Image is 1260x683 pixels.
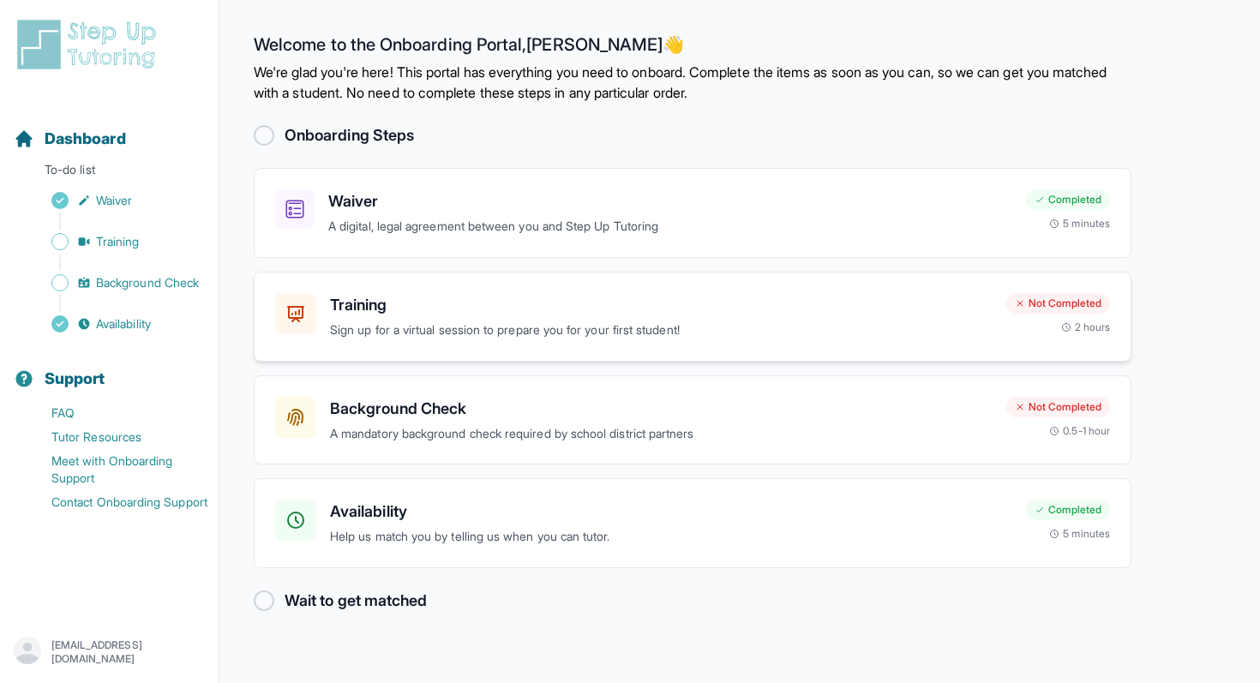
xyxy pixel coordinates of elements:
a: WaiverA digital, legal agreement between you and Step Up TutoringCompleted5 minutes [254,168,1131,258]
h3: Waiver [328,189,1012,213]
span: Waiver [96,192,132,209]
div: 2 hours [1061,321,1111,334]
h2: Welcome to the Onboarding Portal, [PERSON_NAME] 👋 [254,34,1131,62]
span: Background Check [96,274,199,291]
p: Help us match you by telling us when you can tutor. [330,527,1012,547]
span: Support [45,367,105,391]
a: Waiver [14,189,219,213]
a: Dashboard [14,127,126,151]
a: Training [14,230,219,254]
div: Not Completed [1006,293,1110,314]
button: [EMAIL_ADDRESS][DOMAIN_NAME] [14,637,205,668]
div: 5 minutes [1049,217,1110,231]
span: Availability [96,315,151,333]
span: Dashboard [45,127,126,151]
a: Tutor Resources [14,425,219,449]
button: Support [7,339,212,398]
a: Background Check [14,271,219,295]
a: FAQ [14,401,219,425]
a: TrainingSign up for a virtual session to prepare you for your first student!Not Completed2 hours [254,272,1131,362]
p: [EMAIL_ADDRESS][DOMAIN_NAME] [51,638,205,666]
a: Contact Onboarding Support [14,490,219,514]
p: A digital, legal agreement between you and Step Up Tutoring [328,217,1012,237]
p: To-do list [7,161,212,185]
p: A mandatory background check required by school district partners [330,424,993,444]
div: Completed [1026,189,1110,210]
h3: Training [330,293,993,317]
h2: Onboarding Steps [285,123,414,147]
div: Not Completed [1006,397,1110,417]
span: Training [96,233,140,250]
a: Background CheckA mandatory background check required by school district partnersNot Completed0.5... [254,375,1131,465]
h2: Wait to get matched [285,589,427,613]
p: Sign up for a virtual session to prepare you for your first student! [330,321,993,340]
button: Dashboard [7,99,212,158]
a: Meet with Onboarding Support [14,449,219,490]
a: AvailabilityHelp us match you by telling us when you can tutor.Completed5 minutes [254,478,1131,568]
h3: Availability [330,500,1012,524]
h3: Background Check [330,397,993,421]
a: Availability [14,312,219,336]
div: Completed [1026,500,1110,520]
img: logo [14,17,166,72]
div: 5 minutes [1049,527,1110,541]
div: 0.5-1 hour [1049,424,1110,438]
p: We're glad you're here! This portal has everything you need to onboard. Complete the items as soo... [254,62,1131,103]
